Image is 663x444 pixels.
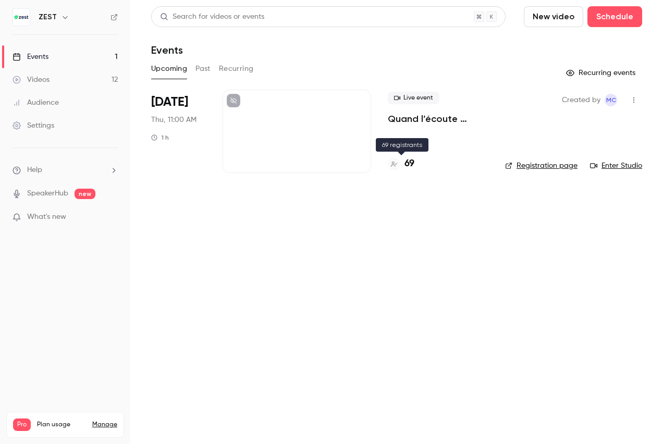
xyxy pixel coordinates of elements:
div: Search for videos or events [160,11,264,22]
li: help-dropdown-opener [13,165,118,176]
div: Oct 9 Thu, 11:00 AM (Europe/Paris) [151,90,206,173]
button: Recurring events [561,65,642,81]
span: [DATE] [151,94,188,110]
div: Settings [13,120,54,131]
span: Created by [562,94,600,106]
span: Marie Cannaferina [605,94,617,106]
div: Events [13,52,48,62]
span: MC [606,94,616,106]
span: Pro [13,418,31,431]
span: What's new [27,212,66,223]
h6: ZEST [39,12,57,22]
div: Audience [13,97,59,108]
a: Manage [92,421,117,429]
a: Registration page [505,161,578,171]
span: Thu, 11:00 AM [151,115,197,125]
span: Plan usage [37,421,86,429]
button: Schedule [587,6,642,27]
a: Quand l’écoute collaborateurs booste l’engagement et secoue les pratiques managériales ! [388,113,488,125]
button: New video [524,6,583,27]
h4: 69 [404,157,414,171]
div: 1 h [151,133,169,142]
span: Help [27,165,42,176]
a: SpeakerHub [27,188,68,199]
button: Recurring [219,60,254,77]
button: Upcoming [151,60,187,77]
a: 69 [388,157,414,171]
span: new [75,189,95,199]
div: Videos [13,75,50,85]
span: Live event [388,92,439,104]
h1: Events [151,44,183,56]
button: Past [195,60,211,77]
img: ZEST [13,9,30,26]
a: Enter Studio [590,161,642,171]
